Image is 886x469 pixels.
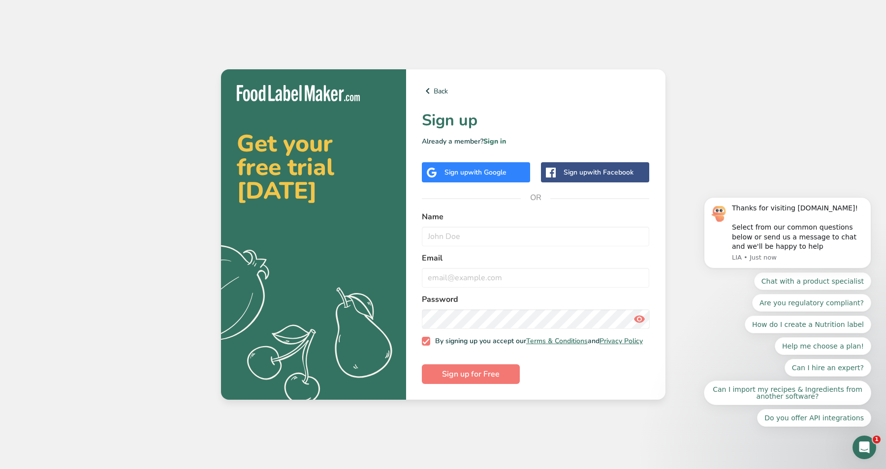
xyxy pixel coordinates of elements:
[600,336,643,346] a: Privacy Policy
[521,183,550,212] span: OR
[444,167,506,177] div: Sign up
[422,364,520,384] button: Sign up for Free
[422,136,650,147] p: Already a member?
[237,132,390,203] h2: Get your free trial [DATE]
[853,436,876,459] iframe: Intercom live chat
[422,85,650,97] a: Back
[564,167,633,177] div: Sign up
[526,336,588,346] a: Terms & Conditions
[468,168,506,177] span: with Google
[873,436,881,443] span: 1
[587,168,633,177] span: with Facebook
[422,211,650,223] label: Name
[422,252,650,264] label: Email
[422,268,650,288] input: email@example.com
[430,337,643,346] span: By signing up you accept our and
[689,28,886,442] iframe: Intercom notifications message
[483,137,506,146] a: Sign in
[422,109,650,132] h1: Sign up
[422,293,650,305] label: Password
[237,85,360,101] img: Food Label Maker
[442,368,500,380] span: Sign up for Free
[422,227,650,246] input: John Doe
